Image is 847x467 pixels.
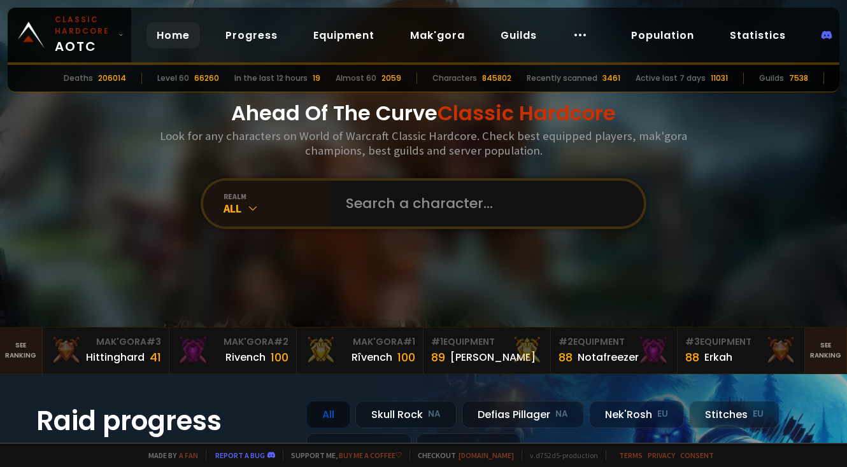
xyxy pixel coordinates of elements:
[339,450,402,460] a: Buy me a coffee
[619,450,643,460] a: Terms
[621,22,704,48] a: Population
[304,335,416,349] div: Mak'Gora
[559,349,573,366] div: 88
[438,99,616,127] span: Classic Hardcore
[753,408,764,421] small: EU
[522,450,598,460] span: v. d752d5 - production
[432,73,477,84] div: Characters
[527,73,597,84] div: Recently scanned
[789,73,808,84] div: 7538
[450,349,536,365] div: [PERSON_NAME]
[678,328,805,373] a: #3Equipment88Erkah
[648,450,675,460] a: Privacy
[336,73,376,84] div: Almost 60
[685,349,699,366] div: 88
[462,401,584,428] div: Defias Pillager
[704,349,732,365] div: Erkah
[720,22,796,48] a: Statistics
[313,73,320,84] div: 19
[381,73,401,84] div: 2059
[303,22,385,48] a: Equipment
[215,450,265,460] a: Report a bug
[482,73,511,84] div: 845802
[657,408,668,421] small: EU
[397,349,415,366] div: 100
[602,73,620,84] div: 3461
[403,335,415,348] span: # 1
[169,328,297,373] a: Mak'Gora#2Rivench100
[431,335,443,348] span: # 1
[157,73,189,84] div: Level 60
[551,328,678,373] a: #2Equipment88Notafreezer
[224,192,331,201] div: realm
[50,335,162,349] div: Mak'Gora
[36,401,291,441] h1: Raid progress
[150,349,161,366] div: 41
[352,349,392,365] div: Rîvench
[431,335,543,349] div: Equipment
[306,401,350,428] div: All
[711,73,728,84] div: 11031
[400,22,475,48] a: Mak'gora
[636,73,706,84] div: Active last 7 days
[759,73,784,84] div: Guilds
[146,22,200,48] a: Home
[215,22,288,48] a: Progress
[55,14,113,56] span: AOTC
[8,8,131,62] a: Classic HardcoreAOTC
[225,349,266,365] div: Rivench
[177,335,288,349] div: Mak'Gora
[409,450,514,460] span: Checkout
[685,335,797,349] div: Equipment
[55,14,113,37] small: Classic Hardcore
[231,98,616,129] h1: Ahead Of The Curve
[338,181,629,227] input: Search a character...
[428,408,441,421] small: NA
[224,201,331,216] div: All
[559,335,670,349] div: Equipment
[271,349,288,366] div: 100
[43,328,170,373] a: Mak'Gora#3Hittinghard41
[589,401,684,428] div: Nek'Rosh
[459,450,514,460] a: [DOMAIN_NAME]
[555,408,568,421] small: NA
[146,335,161,348] span: # 3
[680,450,714,460] a: Consent
[383,440,395,453] small: NA
[283,450,402,460] span: Support me,
[194,73,219,84] div: 66260
[494,440,505,453] small: EU
[306,433,411,461] div: Doomhowl
[490,22,547,48] a: Guilds
[64,73,93,84] div: Deaths
[234,73,308,84] div: In the last 12 hours
[155,129,692,158] h3: Look for any characters on World of Warcraft Classic Hardcore. Check best equipped players, mak'g...
[416,433,521,461] div: Soulseeker
[559,335,573,348] span: # 2
[98,73,126,84] div: 206014
[179,450,198,460] a: a fan
[685,335,700,348] span: # 3
[86,349,145,365] div: Hittinghard
[423,328,551,373] a: #1Equipment89[PERSON_NAME]
[578,349,639,365] div: Notafreezer
[689,401,779,428] div: Stitches
[274,335,288,348] span: # 2
[141,450,198,460] span: Made by
[431,349,445,366] div: 89
[355,401,457,428] div: Skull Rock
[297,328,424,373] a: Mak'Gora#1Rîvench100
